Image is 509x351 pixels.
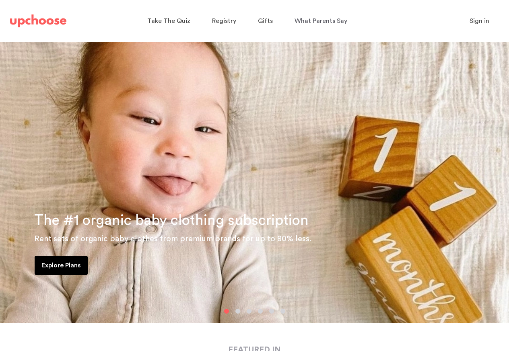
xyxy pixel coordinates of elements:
[147,18,190,24] span: Take The Quiz
[212,18,236,24] span: Registry
[295,18,347,24] span: What Parents Say
[41,261,81,270] p: Explore Plans
[212,13,239,29] a: Registry
[460,13,499,29] button: Sign in
[295,13,350,29] a: What Parents Say
[10,13,66,29] a: UpChoose
[35,256,88,275] a: Explore Plans
[34,232,499,245] p: Rent sets of organic baby clothes from premium brands for up to 80% less.
[470,18,489,24] span: Sign in
[10,14,66,27] img: UpChoose
[34,213,309,228] span: The #1 organic baby clothing subscription
[147,13,193,29] a: Take The Quiz
[258,18,273,24] span: Gifts
[258,13,275,29] a: Gifts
